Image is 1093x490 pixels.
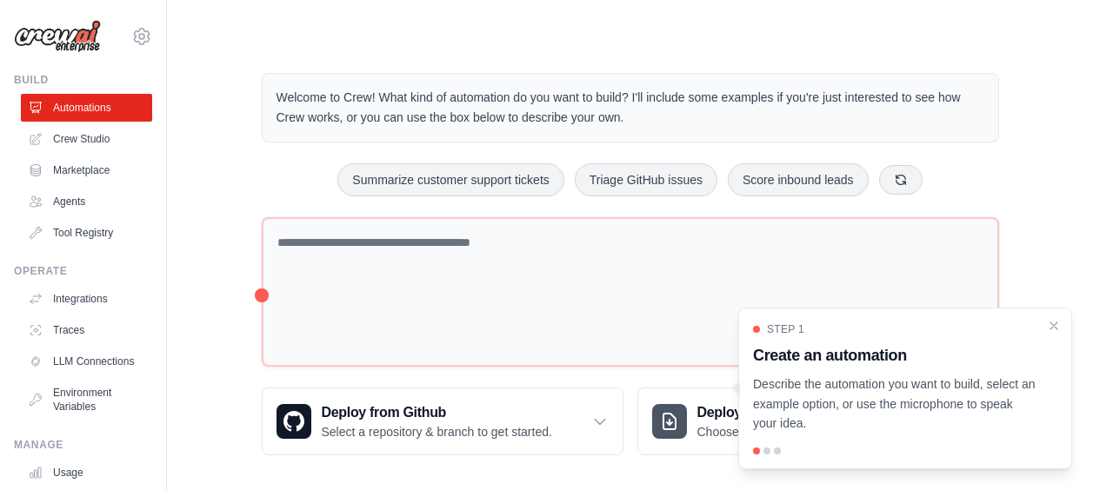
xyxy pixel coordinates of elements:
[21,459,152,487] a: Usage
[14,20,101,53] img: Logo
[21,219,152,247] a: Tool Registry
[697,423,844,440] p: Choose a zip file to upload.
[1047,319,1061,333] button: Close walkthrough
[21,379,152,420] a: Environment Variables
[14,73,152,87] div: Build
[767,322,804,336] span: Step 1
[21,316,152,344] a: Traces
[697,402,844,423] h3: Deploy from zip file
[322,423,552,440] p: Select a repository & branch to get started.
[337,163,563,196] button: Summarize customer support tickets
[21,156,152,184] a: Marketplace
[728,163,869,196] button: Score inbound leads
[1006,407,1093,490] iframe: Chat Widget
[21,94,152,122] a: Automations
[753,343,1036,367] h3: Create an automation
[753,374,1036,434] p: Describe the automation you want to build, select an example option, or use the microphone to spe...
[277,88,984,128] p: Welcome to Crew! What kind of automation do you want to build? I'll include some examples if you'...
[21,125,152,153] a: Crew Studio
[14,438,152,452] div: Manage
[21,188,152,215] a: Agents
[322,402,552,423] h3: Deploy from Github
[575,163,717,196] button: Triage GitHub issues
[14,264,152,278] div: Operate
[21,285,152,313] a: Integrations
[21,348,152,375] a: LLM Connections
